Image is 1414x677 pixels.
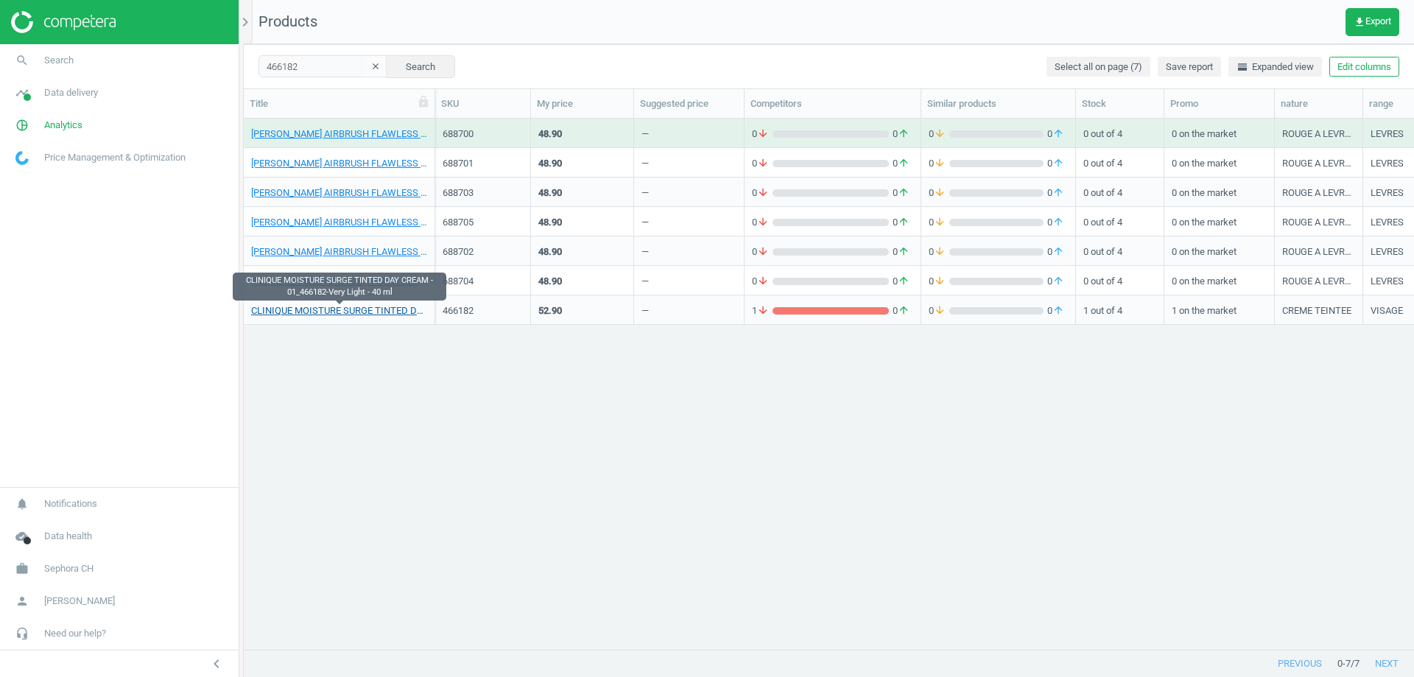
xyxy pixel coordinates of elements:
[1371,186,1404,205] div: LEVRES
[889,275,913,288] span: 0
[15,151,29,165] img: wGWNvw8QSZomAAAAABJRU5ErkJggg==
[641,127,649,146] div: —
[1052,216,1064,229] i: arrow_upward
[641,216,649,234] div: —
[538,304,562,318] div: 52.90
[44,562,94,575] span: Sephora CH
[1083,179,1156,205] div: 0 out of 4
[1052,275,1064,288] i: arrow_upward
[641,304,649,323] div: —
[1262,650,1337,677] button: previous
[898,157,910,170] i: arrow_upward
[898,186,910,200] i: arrow_upward
[757,275,769,288] i: arrow_downward
[929,216,949,229] span: 0
[251,186,427,200] a: [PERSON_NAME] AIRBRUSH FLAWLESS LIP BLUR - ROSE BLUR_688703-AIRBRUSH FLAWLESS LIP BLUR - ROSE BLUR
[8,587,36,615] i: person
[1172,179,1267,205] div: 0 on the market
[757,216,769,229] i: arrow_downward
[752,157,773,170] span: 0
[1044,304,1068,318] span: 0
[934,157,946,170] i: arrow_downward
[1172,238,1267,264] div: 0 on the market
[443,157,523,170] div: 688701
[752,127,773,141] span: 0
[250,97,429,111] div: Title
[934,127,946,141] i: arrow_downward
[44,54,74,67] span: Search
[1044,216,1068,229] span: 0
[1158,57,1221,77] button: Save report
[757,186,769,200] i: arrow_downward
[538,127,562,141] div: 48.90
[8,620,36,648] i: headset_mic
[640,97,738,111] div: Suggested price
[929,186,949,200] span: 0
[898,304,910,318] i: arrow_upward
[8,555,36,583] i: work
[889,304,913,318] span: 0
[1044,157,1068,170] span: 0
[898,245,910,259] i: arrow_upward
[898,216,910,229] i: arrow_upward
[1371,304,1403,323] div: VISAGE
[538,216,562,229] div: 48.90
[752,275,773,288] span: 0
[1044,127,1068,141] span: 0
[1371,245,1404,264] div: LEVRES
[1047,57,1150,77] button: Select all on page (7)
[934,216,946,229] i: arrow_downward
[757,304,769,318] i: arrow_downward
[208,655,225,673] i: chevron_left
[1237,61,1248,73] i: horizontal_split
[1044,275,1068,288] span: 0
[1052,186,1064,200] i: arrow_upward
[251,245,427,259] a: [PERSON_NAME] AIRBRUSH FLAWLESS LIP BLUR-PILLOW BLUR_688702-AIRBRUSH FLAWLESS LIP BLUR-PILLOW BLUR
[929,245,949,259] span: 0
[1172,297,1267,323] div: 1 on the market
[11,11,116,33] img: ajHJNr6hYgQAAAAASUVORK5CYII=
[1282,275,1355,293] div: ROUGE A LEVRES
[752,186,773,200] span: 0
[1281,97,1357,111] div: nature
[370,61,381,71] i: clear
[1282,245,1355,264] div: ROUGE A LEVRES
[1044,245,1068,259] span: 0
[443,245,523,259] div: 688702
[443,186,523,200] div: 688703
[538,275,562,288] div: 48.90
[889,216,913,229] span: 0
[1166,60,1213,74] span: Save report
[1282,127,1355,146] div: ROUGE A LEVRES
[898,275,910,288] i: arrow_upward
[251,304,427,318] a: CLINIQUE MOISTURE SURGE TINTED DAY CREAM - 01_466182-Very Light - 40 ml
[443,304,523,318] div: 466182
[1083,267,1156,293] div: 0 out of 4
[1228,57,1322,77] button: horizontal_splitExpanded view
[750,97,915,111] div: Competitors
[929,304,949,318] span: 0
[1282,186,1355,205] div: ROUGE A LEVRES
[1083,297,1156,323] div: 1 out of 4
[752,245,773,259] span: 0
[258,55,387,77] input: SKU/Title search
[8,46,36,74] i: search
[1044,186,1068,200] span: 0
[934,304,946,318] i: arrow_downward
[934,275,946,288] i: arrow_downward
[889,127,913,141] span: 0
[641,275,649,293] div: —
[934,245,946,259] i: arrow_downward
[1083,208,1156,234] div: 0 out of 4
[757,127,769,141] i: arrow_downward
[889,186,913,200] span: 0
[1083,150,1156,175] div: 0 out of 4
[1354,16,1365,28] i: get_app
[537,97,627,111] div: My price
[236,13,254,31] i: chevron_right
[1083,120,1156,146] div: 0 out of 4
[1052,304,1064,318] i: arrow_upward
[1172,208,1267,234] div: 0 on the market
[1172,267,1267,293] div: 0 on the market
[1360,650,1414,677] button: next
